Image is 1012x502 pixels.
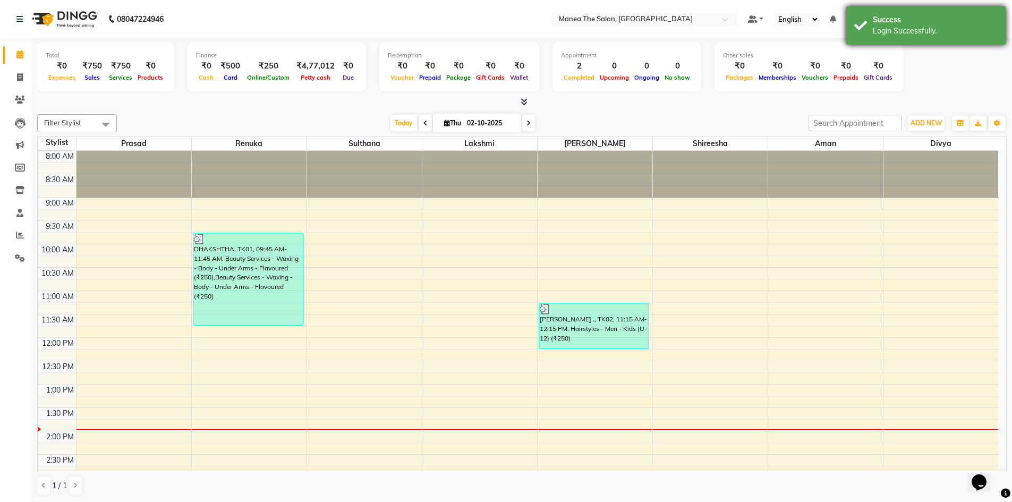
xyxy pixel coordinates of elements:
[44,385,76,396] div: 1:00 PM
[561,51,693,60] div: Appointment
[507,74,531,81] span: Wallet
[307,137,422,150] span: Sulthana
[561,74,597,81] span: Completed
[756,60,799,72] div: ₹0
[388,60,416,72] div: ₹0
[662,74,693,81] span: No show
[196,60,216,72] div: ₹0
[46,51,166,60] div: Total
[196,74,216,81] span: Cash
[216,60,244,72] div: ₹500
[444,74,473,81] span: Package
[52,480,67,491] span: 1 / 1
[723,60,756,72] div: ₹0
[106,60,135,72] div: ₹750
[44,198,76,209] div: 9:00 AM
[244,60,292,72] div: ₹250
[539,303,649,348] div: [PERSON_NAME] ., TK02, 11:15 AM-12:15 PM, Hairstyles - Men - Kids (U-12) (₹250)
[416,60,444,72] div: ₹0
[831,74,861,81] span: Prepaids
[911,119,942,127] span: ADD NEW
[861,60,895,72] div: ₹0
[723,51,895,60] div: Other sales
[46,74,78,81] span: Expenses
[473,74,507,81] span: Gift Cards
[444,60,473,72] div: ₹0
[422,137,537,150] span: Lakshmi
[464,115,517,131] input: 2025-10-02
[799,60,831,72] div: ₹0
[292,60,339,72] div: ₹4,77,012
[632,74,662,81] span: Ongoing
[44,455,76,466] div: 2:30 PM
[662,60,693,72] div: 0
[40,338,76,349] div: 12:00 PM
[831,60,861,72] div: ₹0
[388,74,416,81] span: Voucher
[967,460,1001,491] iframe: chat widget
[340,74,356,81] span: Due
[192,137,307,150] span: Renuka
[768,137,883,150] span: Aman
[221,74,240,81] span: Card
[244,74,292,81] span: Online/Custom
[44,118,81,127] span: Filter Stylist
[873,25,998,37] div: Login Successfully.
[756,74,799,81] span: Memberships
[653,137,768,150] span: shireesha
[193,233,303,325] div: DHAKSHTHA, TK01, 09:45 AM-11:45 AM, Beauty Services - Waxing - Body - Under Arms - Flavoured (₹25...
[473,60,507,72] div: ₹0
[597,74,632,81] span: Upcoming
[39,244,76,256] div: 10:00 AM
[106,74,135,81] span: Services
[388,51,531,60] div: Redemption
[507,60,531,72] div: ₹0
[883,137,999,150] span: Divya
[861,74,895,81] span: Gift Cards
[27,4,100,34] img: logo
[39,268,76,279] div: 10:30 AM
[44,174,76,185] div: 8:30 AM
[873,14,998,25] div: Success
[117,4,164,34] b: 08047224946
[908,116,945,131] button: ADD NEW
[46,60,78,72] div: ₹0
[597,60,632,72] div: 0
[416,74,444,81] span: Prepaid
[298,74,333,81] span: Petty cash
[76,137,191,150] span: Prasad
[44,431,76,443] div: 2:00 PM
[561,60,597,72] div: 2
[390,115,417,131] span: Today
[44,408,76,419] div: 1:30 PM
[538,137,652,150] span: [PERSON_NAME]
[78,60,106,72] div: ₹750
[135,60,166,72] div: ₹0
[40,361,76,372] div: 12:30 PM
[632,60,662,72] div: 0
[39,314,76,326] div: 11:30 AM
[38,137,76,148] div: Stylist
[196,51,358,60] div: Finance
[339,60,358,72] div: ₹0
[39,291,76,302] div: 11:00 AM
[135,74,166,81] span: Products
[723,74,756,81] span: Packages
[799,74,831,81] span: Vouchers
[82,74,103,81] span: Sales
[809,115,902,131] input: Search Appointment
[44,221,76,232] div: 9:30 AM
[44,151,76,162] div: 8:00 AM
[441,119,464,127] span: Thu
